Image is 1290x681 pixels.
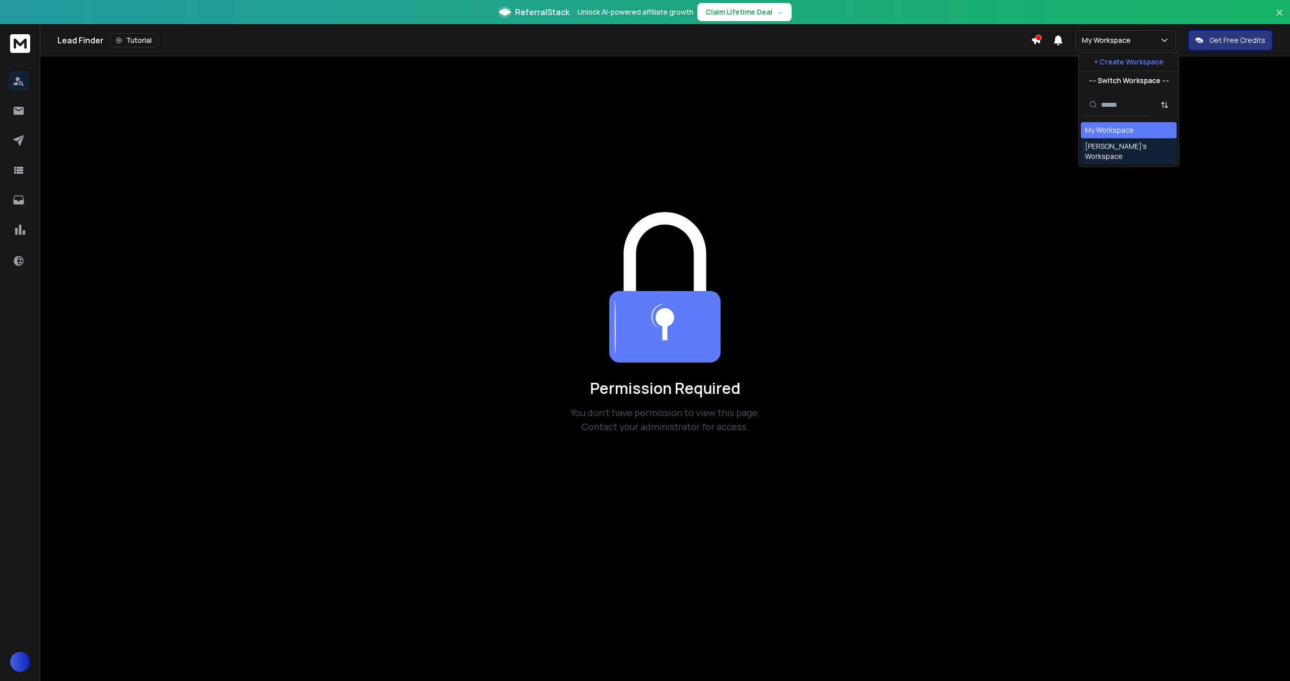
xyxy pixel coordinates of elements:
button: Get Free Credits [1188,30,1272,50]
div: Lead Finder [57,33,1031,47]
p: + Create Workspace [1094,57,1164,67]
button: Close banner [1273,6,1286,30]
p: Unlock AI-powered affiliate growth [577,7,693,17]
p: --- Switch Workspace --- [1089,76,1169,86]
img: Team collaboration [609,212,721,363]
button: Claim Lifetime Deal→ [697,3,792,21]
p: My Workspace [1082,35,1135,45]
p: You don't have permission to view this page. Contact your administrator for access. [552,405,778,434]
h1: Permission Required [552,379,778,397]
button: Sort by Sort A-Z [1154,95,1175,115]
button: Tutorial [109,33,158,47]
p: Get Free Credits [1209,35,1265,45]
div: [PERSON_NAME]'s Workspace [1085,142,1173,162]
div: My Workspace [1085,125,1134,135]
span: ReferralStack [515,6,569,18]
button: + Create Workspace [1079,53,1179,71]
span: → [777,7,784,17]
